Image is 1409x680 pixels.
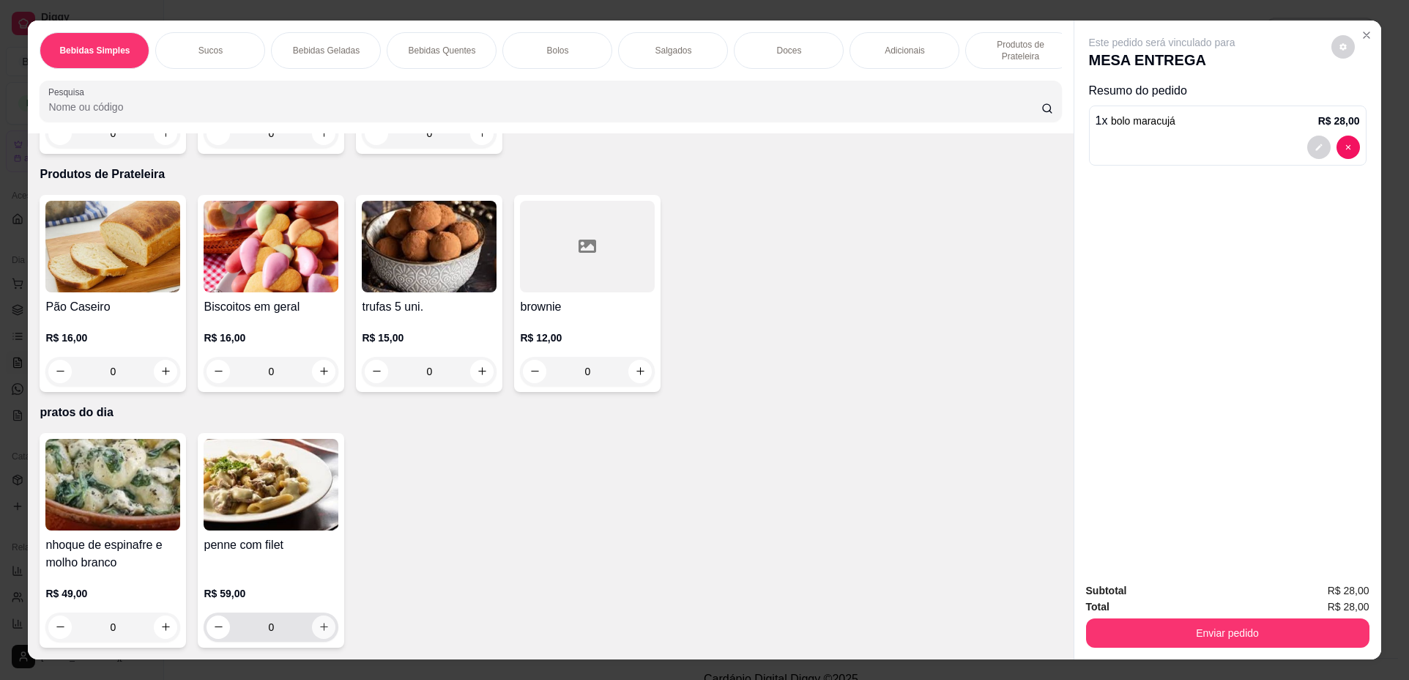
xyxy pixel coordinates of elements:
[45,298,180,316] h4: Pão Caseiro
[1086,601,1109,613] strong: Total
[546,45,568,56] p: Bolos
[1089,82,1367,100] p: Resumo do pedido
[204,439,338,531] img: product-image
[198,45,223,56] p: Sucos
[1089,50,1235,70] p: MESA ENTREGA
[40,166,1061,183] p: Produtos de Prateleira
[1111,115,1175,127] span: bolo maracujá
[1328,583,1369,599] span: R$ 28,00
[48,360,72,383] button: decrease-product-quantity
[312,360,335,383] button: increase-product-quantity
[362,330,497,345] p: R$ 15,00
[48,122,72,145] button: decrease-product-quantity
[655,45,691,56] p: Salgados
[520,298,655,316] h4: brownie
[45,536,180,572] h4: nhoque de espinafre e molho branco
[204,536,338,554] h4: penne com filet
[1328,599,1369,615] span: R$ 28,00
[1089,35,1235,50] p: Este pedido será vinculado para
[1086,585,1127,596] strong: Subtotal
[154,616,177,639] button: increase-product-quantity
[293,45,360,56] p: Bebidas Geladas
[207,616,230,639] button: decrease-product-quantity
[204,330,338,345] p: R$ 16,00
[48,616,72,639] button: decrease-product-quantity
[312,122,335,145] button: increase-product-quantity
[776,45,801,56] p: Doces
[1307,136,1331,159] button: decrease-product-quantity
[207,122,230,145] button: decrease-product-quantity
[154,122,177,145] button: increase-product-quantity
[470,360,494,383] button: increase-product-quantity
[45,330,180,345] p: R$ 16,00
[45,586,180,601] p: R$ 49,00
[45,201,180,292] img: product-image
[48,100,1041,114] input: Pesquisa
[520,330,655,345] p: R$ 12,00
[365,360,388,383] button: decrease-product-quantity
[1086,618,1369,648] button: Enviar pedido
[204,586,338,601] p: R$ 59,00
[48,86,89,98] label: Pesquisa
[523,360,546,383] button: decrease-product-quantity
[362,201,497,292] img: product-image
[1331,35,1355,59] button: decrease-product-quantity
[1355,23,1378,47] button: Close
[45,439,180,531] img: product-image
[204,201,338,292] img: product-image
[365,122,388,145] button: decrease-product-quantity
[207,360,230,383] button: decrease-product-quantity
[470,122,494,145] button: increase-product-quantity
[1336,136,1360,159] button: decrease-product-quantity
[978,39,1063,62] p: Produtos de Prateleira
[1096,112,1175,130] p: 1 x
[628,360,652,383] button: increase-product-quantity
[1318,114,1360,128] p: R$ 28,00
[204,298,338,316] h4: Biscoitos em geral
[154,360,177,383] button: increase-product-quantity
[362,298,497,316] h4: trufas 5 uni.
[40,404,1061,421] p: pratos do dia
[885,45,925,56] p: Adicionais
[312,616,335,639] button: increase-product-quantity
[408,45,475,56] p: Bebidas Quentes
[59,45,130,56] p: Bebidas Simples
